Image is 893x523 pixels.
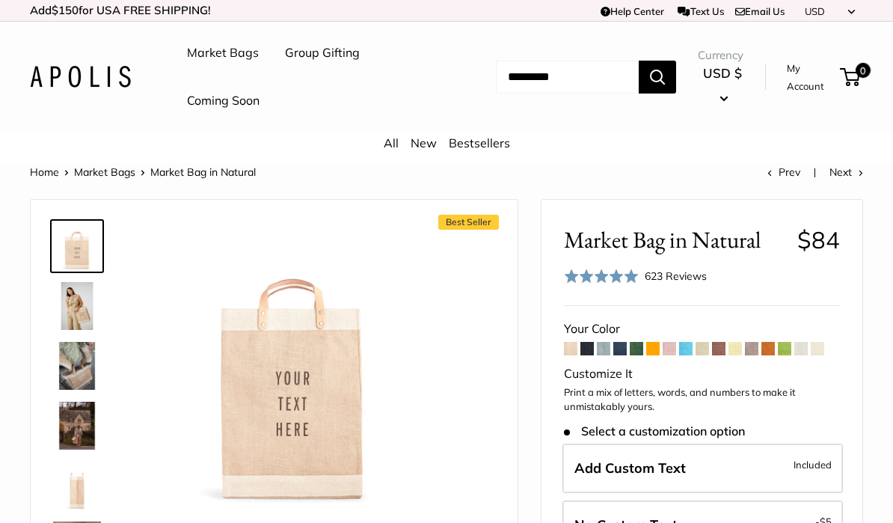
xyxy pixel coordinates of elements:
span: 623 Reviews [645,269,707,283]
a: Prev [767,165,800,179]
span: USD [805,5,825,17]
button: USD $ [698,61,747,109]
p: Print a mix of letters, words, and numbers to make it unmistakably yours. [564,385,840,415]
img: Market Bag in Natural [53,402,101,450]
img: Apolis [30,66,131,88]
a: Next [829,165,863,179]
a: Market Bag in Natural [50,279,104,333]
span: Select a customization option [564,424,744,438]
a: Text Us [678,5,723,17]
div: Customize It [564,363,840,385]
a: Help Center [601,5,664,17]
a: Group Gifting [285,42,360,64]
span: Best Seller [438,215,499,230]
img: description_13" wide, 18" high, 8" deep; handles: 3.5" [53,462,101,510]
a: Home [30,165,59,179]
span: Market Bag in Natural [150,165,256,179]
a: Coming Soon [187,90,260,112]
span: $84 [797,225,840,254]
a: Market Bag in Natural [50,399,104,453]
a: Market Bag in Natural [50,339,104,393]
nav: Breadcrumb [30,162,256,182]
a: Market Bag in Natural [50,219,104,273]
span: USD $ [703,65,742,81]
span: 0 [856,63,871,78]
a: Market Bags [187,42,259,64]
img: Market Bag in Natural [53,282,101,330]
img: Market Bag in Natural [53,342,101,390]
a: Email Us [735,5,785,17]
span: Add Custom Text [574,459,686,477]
input: Search... [496,61,639,94]
a: My Account [787,59,835,96]
a: All [384,135,399,150]
img: Market Bag in Natural [150,222,435,507]
a: 0 [841,68,860,86]
a: description_13" wide, 18" high, 8" deep; handles: 3.5" [50,459,104,513]
span: Included [794,456,832,474]
span: Market Bag in Natural [564,226,785,254]
img: Market Bag in Natural [53,222,101,270]
label: Add Custom Text [562,444,843,493]
span: Currency [698,45,747,66]
div: Your Color [564,318,840,340]
a: Bestsellers [449,135,510,150]
a: New [411,135,437,150]
button: Search [639,61,676,94]
a: Market Bags [74,165,135,179]
span: $150 [52,3,79,17]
